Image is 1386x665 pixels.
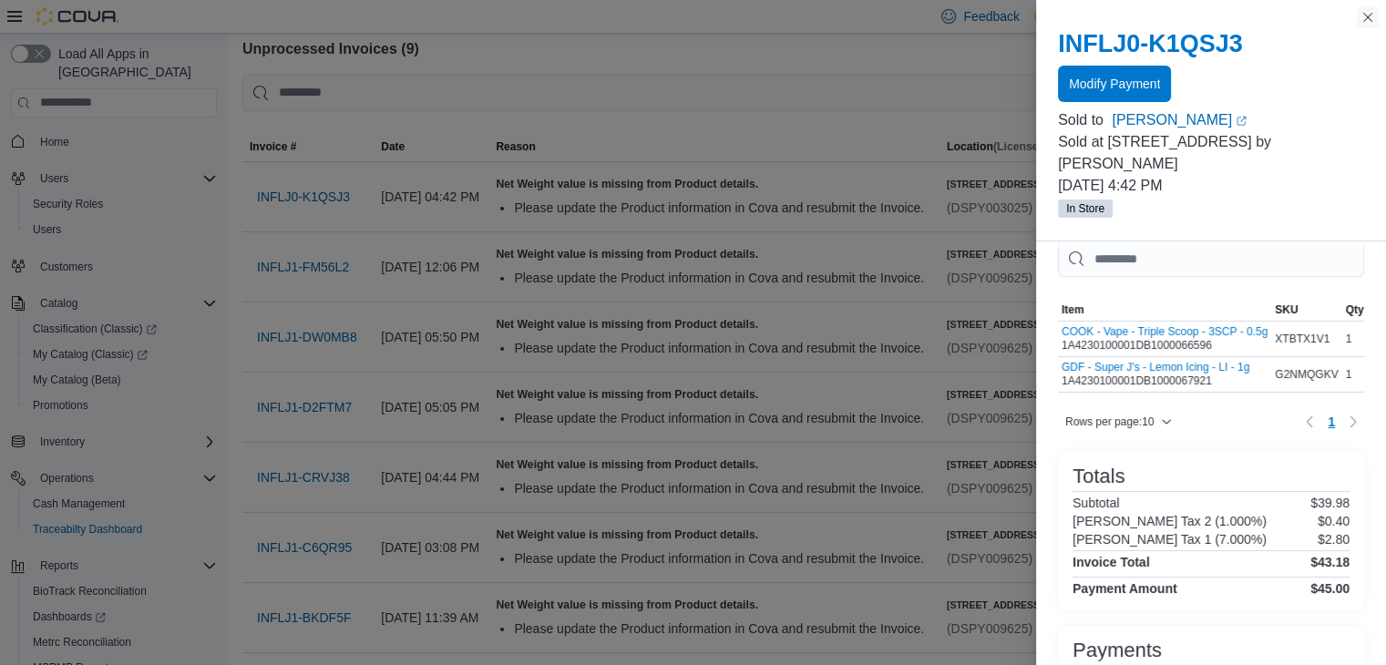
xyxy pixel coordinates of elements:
input: This is a search bar. As you type, the results lower in the page will automatically filter. [1058,240,1364,277]
h3: Payments [1073,639,1162,661]
p: Sold at [STREET_ADDRESS] by [PERSON_NAME] [1058,131,1364,175]
p: $39.98 [1310,496,1350,510]
div: Sold to [1058,109,1108,131]
span: XTBTX1V1 [1275,332,1330,346]
span: In Store [1058,199,1113,218]
div: 1A4230100001DB1000067921 [1062,361,1249,388]
span: Qty [1346,302,1364,317]
h6: [PERSON_NAME] Tax 2 (1.000%) [1073,514,1267,528]
p: $2.80 [1318,532,1350,547]
button: COOK - Vape - Triple Scoop - 3SCP - 0.5g [1062,325,1268,338]
span: In Store [1066,200,1104,217]
span: G2NMQGKV [1275,367,1338,382]
button: Close this dialog [1357,6,1379,28]
span: SKU [1275,302,1298,317]
button: Page 1 of 1 [1320,407,1342,436]
h6: Subtotal [1073,496,1119,510]
span: Rows per page : 10 [1065,414,1154,429]
button: Item [1058,299,1271,321]
p: $0.40 [1318,514,1350,528]
button: Rows per page:10 [1058,411,1179,433]
div: 1A4230100001DB1000066596 [1062,325,1268,353]
ul: Pagination for table: MemoryTable from EuiInMemoryTable [1320,407,1342,436]
a: [PERSON_NAME]External link [1112,109,1364,131]
h4: Invoice Total [1073,555,1150,569]
h6: [PERSON_NAME] Tax 1 (7.000%) [1073,532,1267,547]
div: 1 [1342,328,1368,350]
span: Item [1062,302,1084,317]
button: Qty [1342,299,1368,321]
div: 1 [1342,363,1368,385]
p: [DATE] 4:42 PM [1058,175,1364,197]
button: Next page [1342,411,1364,433]
h4: $43.18 [1310,555,1350,569]
svg: External link [1236,116,1247,127]
h3: Totals [1073,465,1124,487]
h4: Payment Amount [1073,581,1177,596]
button: SKU [1271,299,1341,321]
h4: $45.00 [1310,581,1350,596]
button: Previous page [1299,411,1320,433]
h2: INFLJ0-K1QSJ3 [1058,29,1364,58]
nav: Pagination for table: MemoryTable from EuiInMemoryTable [1299,407,1364,436]
button: Modify Payment [1058,66,1171,102]
span: 1 [1328,413,1335,431]
span: Modify Payment [1069,75,1160,93]
button: GDF - Super J's - Lemon Icing - LI - 1g [1062,361,1249,373]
